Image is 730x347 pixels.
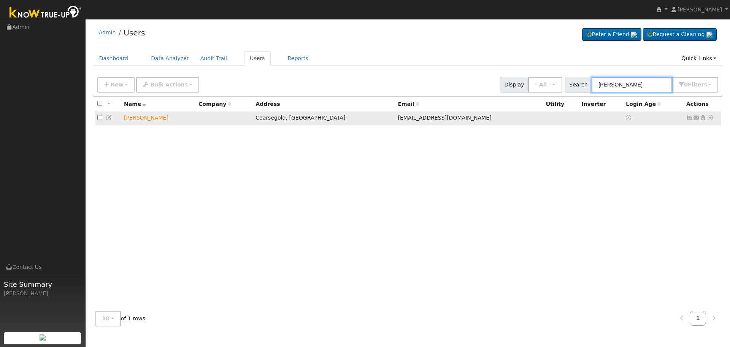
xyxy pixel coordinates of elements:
[686,115,693,121] a: Not connected
[592,77,672,93] input: Search
[706,32,713,38] img: retrieve
[4,279,81,289] span: Site Summary
[106,115,113,121] a: Edit User
[626,115,633,121] a: No login access
[582,28,641,41] a: Refer a Friend
[631,32,637,38] img: retrieve
[95,311,146,326] span: of 1 rows
[95,311,121,326] button: 10
[102,315,110,321] span: 10
[693,114,700,122] a: lizarashaan@aol.com
[94,51,134,66] a: Dashboard
[145,51,195,66] a: Data Analyzer
[124,101,146,107] span: Name
[398,101,419,107] span: Email
[121,111,196,125] td: Lead
[528,77,562,93] button: - All -
[4,289,81,297] div: [PERSON_NAME]
[198,101,231,107] span: Company name
[678,6,722,13] span: [PERSON_NAME]
[136,77,199,93] button: Bulk Actions
[244,51,271,66] a: Users
[686,100,718,108] div: Actions
[690,311,706,326] a: 1
[704,82,707,88] span: s
[40,334,46,341] img: retrieve
[110,82,123,88] span: New
[707,114,714,122] a: Other actions
[565,77,592,93] span: Search
[643,28,717,41] a: Request a Cleaning
[546,100,576,108] div: Utility
[124,28,145,37] a: Users
[398,115,491,121] span: [EMAIL_ADDRESS][DOMAIN_NAME]
[97,77,135,93] button: New
[253,111,395,125] td: Coarsegold, [GEOGRAPHIC_DATA]
[99,29,116,35] a: Admin
[676,51,722,66] a: Quick Links
[700,115,706,121] a: Login As
[255,100,392,108] div: Address
[672,77,718,93] button: 0Filters
[6,4,86,21] img: Know True-Up
[581,100,620,108] div: Inverter
[282,51,314,66] a: Reports
[688,82,707,88] span: Filter
[626,101,661,107] span: Days since last login
[195,51,233,66] a: Audit Trail
[150,82,188,88] span: Bulk Actions
[500,77,528,93] span: Display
